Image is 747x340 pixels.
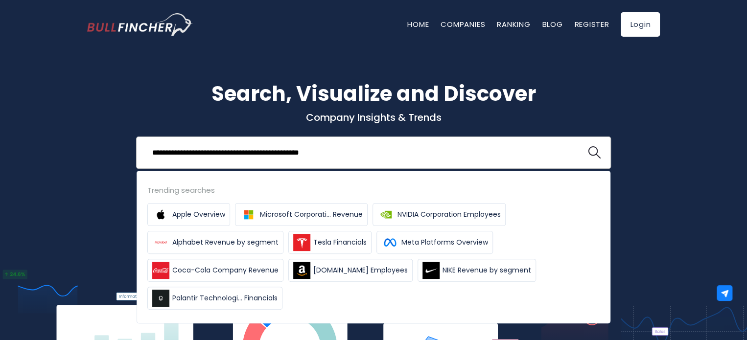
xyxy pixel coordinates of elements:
a: Home [407,19,429,29]
span: Coca-Cola Company Revenue [172,265,279,275]
span: Alphabet Revenue by segment [172,237,279,248]
img: Bullfincher logo [87,13,193,36]
span: Microsoft Corporati... Revenue [260,209,363,220]
span: [DOMAIN_NAME] Employees [313,265,408,275]
h1: Search, Visualize and Discover [87,78,660,109]
a: Companies [441,19,485,29]
a: Palantir Technologi... Financials [147,287,282,310]
p: What's trending [87,188,660,199]
a: Register [574,19,609,29]
a: Ranking [497,19,530,29]
span: Apple Overview [172,209,225,220]
p: Company Insights & Trends [87,111,660,124]
span: Tesla Financials [313,237,367,248]
a: NIKE Revenue by segment [418,259,536,282]
span: NVIDIA Corporation Employees [397,209,501,220]
img: search icon [588,146,601,159]
a: Meta Platforms Overview [376,231,493,254]
span: Palantir Technologi... Financials [172,293,278,303]
a: Blog [542,19,562,29]
a: Apple Overview [147,203,230,226]
a: Login [621,12,660,37]
a: Coca-Cola Company Revenue [147,259,283,282]
a: [DOMAIN_NAME] Employees [288,259,413,282]
a: Alphabet Revenue by segment [147,231,283,254]
a: Go to homepage [87,13,192,36]
a: Tesla Financials [288,231,372,254]
span: NIKE Revenue by segment [443,265,531,275]
span: Meta Platforms Overview [401,237,488,248]
a: Microsoft Corporati... Revenue [235,203,368,226]
div: Trending searches [147,184,600,196]
a: NVIDIA Corporation Employees [373,203,506,226]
